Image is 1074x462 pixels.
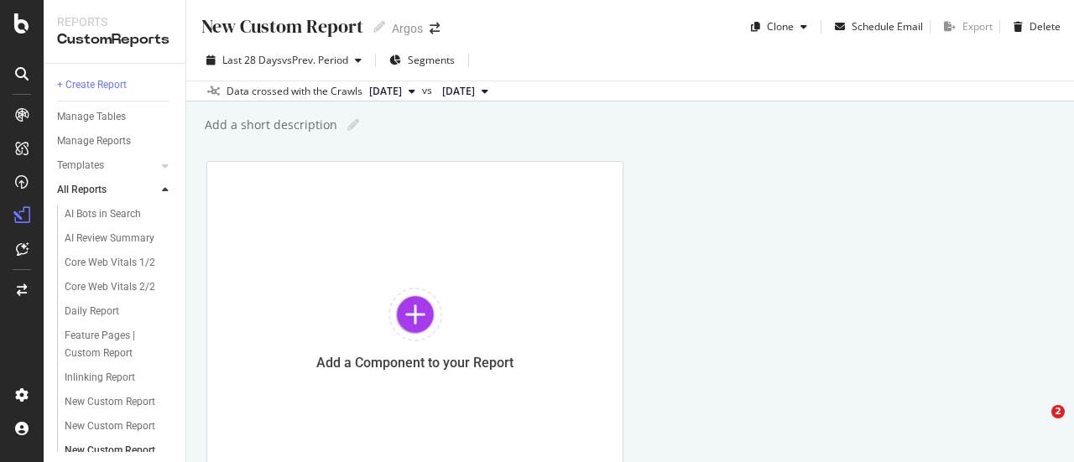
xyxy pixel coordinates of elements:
span: vs [422,83,435,98]
div: Manage Reports [57,132,131,150]
div: Schedule Email [852,19,923,34]
div: Reports [57,13,172,30]
div: AI Review Summary [65,230,154,247]
div: Core Web Vitals 2/2 [65,278,155,296]
a: Inlinking Report [65,369,174,387]
span: 2025 Aug. 6th [442,84,475,99]
a: Core Web Vitals 1/2 [65,254,174,272]
div: Manage Tables [57,108,126,126]
span: Segments [408,53,455,67]
a: Daily Report [65,303,174,320]
div: Templates [57,157,104,174]
button: [DATE] [435,81,495,101]
span: 2025 Sep. 3rd [369,84,402,99]
div: All Reports [57,181,107,199]
button: Schedule Email [828,13,923,40]
a: Core Web Vitals 2/2 [65,278,174,296]
span: vs Prev. Period [282,53,348,67]
button: Clone [744,13,814,40]
a: AI Bots in Search [65,205,174,223]
div: Add a short description [203,117,337,133]
a: New Custom Report [65,418,174,435]
div: New Custom Report [65,418,155,435]
div: CustomReports [57,30,172,49]
div: AI Bots in Search [65,205,141,223]
button: [DATE] [362,81,422,101]
button: Export [937,13,993,40]
i: Edit report name [347,119,359,131]
div: Inlinking Report [65,369,135,387]
span: 2 [1051,405,1065,418]
div: arrow-right-arrow-left [430,23,440,34]
a: All Reports [57,181,157,199]
a: Feature Pages | Custom Report [65,327,174,362]
i: Edit report name [373,21,385,33]
div: Export [962,19,993,34]
div: Add a Component to your Report [316,355,514,371]
iframe: Intercom live chat [1017,405,1057,445]
button: Delete [1007,13,1061,40]
div: Delete [1030,19,1061,34]
a: Manage Tables [57,108,174,126]
a: Manage Reports [57,132,174,150]
div: New Custom Report [65,393,155,411]
div: Argos [392,20,423,37]
div: Core Web Vitals 1/2 [65,254,155,272]
a: + Create Report [57,76,174,94]
div: New Custom Report [200,13,363,39]
a: AI Review Summary [65,230,174,247]
button: Last 28 DaysvsPrev. Period [200,47,368,74]
div: Daily Report [65,303,119,320]
span: Last 28 Days [222,53,282,67]
div: New Custom Report [65,442,155,459]
a: New Custom Report [65,393,174,411]
div: Data crossed with the Crawls [227,84,362,99]
div: + Create Report [57,76,127,94]
a: Templates [57,157,157,174]
div: Clone [767,19,794,34]
button: Segments [383,47,461,74]
div: Feature Pages | Custom Report [65,327,162,362]
a: New Custom Report [65,442,174,459]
